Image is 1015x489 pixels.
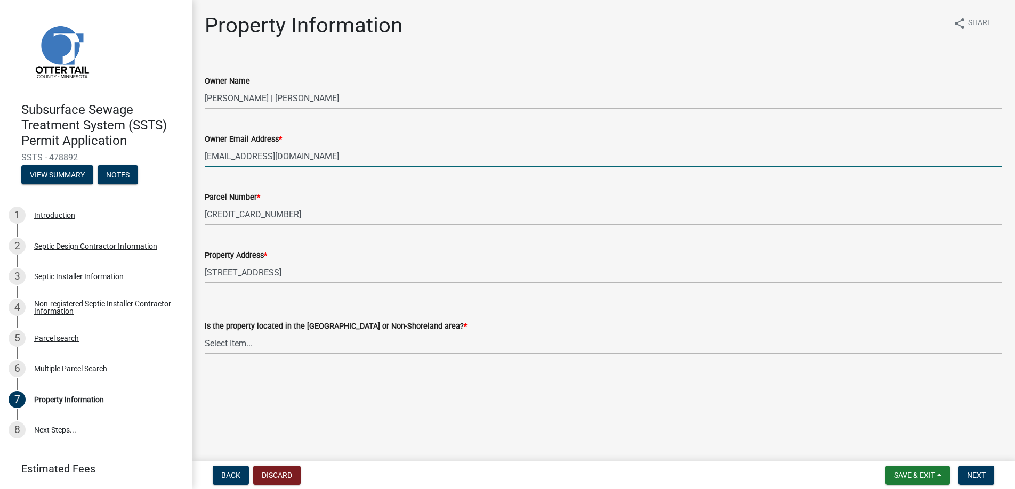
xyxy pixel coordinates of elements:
wm-modal-confirm: Notes [98,172,138,180]
div: 7 [9,391,26,408]
div: 2 [9,238,26,255]
wm-modal-confirm: Summary [21,172,93,180]
h4: Subsurface Sewage Treatment System (SSTS) Permit Application [21,102,183,148]
div: 6 [9,360,26,377]
label: Property Address [205,252,267,259]
span: Back [221,471,240,479]
button: Notes [98,165,138,184]
label: Owner Email Address [205,136,282,143]
div: Septic Design Contractor Information [34,242,157,250]
span: Save & Exit [894,471,935,479]
div: Non-registered Septic Installer Contractor Information [34,300,175,315]
div: Introduction [34,211,75,219]
button: Discard [253,466,301,485]
a: Estimated Fees [9,458,175,479]
span: SSTS - 478892 [21,152,171,162]
div: 5 [9,330,26,347]
div: 1 [9,207,26,224]
span: Next [967,471,986,479]
button: Back [213,466,249,485]
img: Otter Tail County, Minnesota [21,11,101,91]
label: Parcel Number [205,194,260,201]
div: Septic Installer Information [34,273,124,280]
button: shareShare [945,13,1000,34]
label: Owner Name [205,78,250,85]
label: Is the property located in the [GEOGRAPHIC_DATA] or Non-Shoreland area? [205,323,467,330]
h1: Property Information [205,13,402,38]
button: Next [958,466,994,485]
div: Property Information [34,396,104,403]
div: 3 [9,268,26,285]
button: View Summary [21,165,93,184]
div: Multiple Parcel Search [34,365,107,372]
div: 4 [9,299,26,316]
div: 8 [9,421,26,438]
i: share [953,17,966,30]
div: Parcel search [34,335,79,342]
span: Share [968,17,992,30]
button: Save & Exit [885,466,950,485]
